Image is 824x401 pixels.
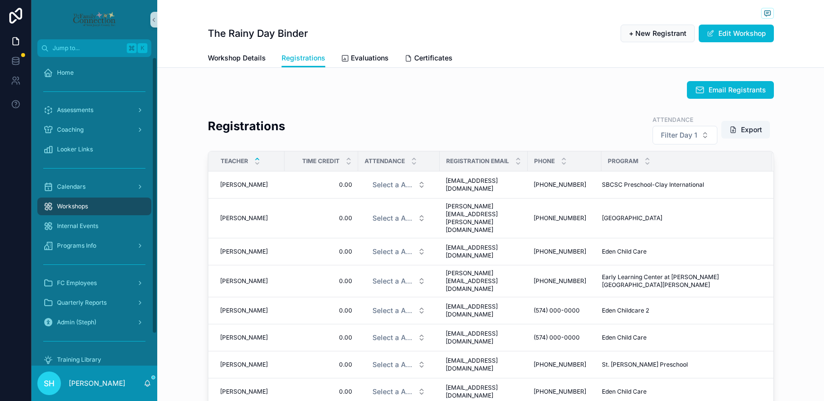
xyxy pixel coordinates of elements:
[37,178,151,196] a: Calendars
[57,299,107,307] span: Quarterly Reports
[602,388,761,396] a: Eden Child Care
[602,248,761,256] a: Eden Child Care
[602,273,761,289] a: Early Learning Center at [PERSON_NAME][GEOGRAPHIC_DATA][PERSON_NAME]
[220,307,279,315] a: [PERSON_NAME]
[661,130,697,140] span: Filter Day 1
[72,12,116,28] img: App logo
[220,334,268,342] span: [PERSON_NAME]
[372,306,414,315] span: Select a Attendance
[721,121,770,139] button: Export
[534,181,586,189] span: [PHONE_NUMBER]
[602,214,662,222] span: [GEOGRAPHIC_DATA]
[602,361,761,369] a: St. [PERSON_NAME] Preschool
[608,157,638,165] span: Program
[446,177,522,193] a: [EMAIL_ADDRESS][DOMAIN_NAME]
[602,181,704,189] span: SBCSC Preschool-Clay International
[220,307,268,315] span: [PERSON_NAME]
[534,334,580,342] span: (574) 000-0000
[57,106,93,114] span: Assessments
[220,388,268,396] span: [PERSON_NAME]
[364,355,434,374] a: Select Button
[364,242,434,261] a: Select Button
[290,388,352,396] a: 0.00
[37,198,151,215] a: Workshops
[57,183,85,191] span: Calendars
[602,361,688,369] span: St. [PERSON_NAME] Preschool
[57,222,98,230] span: Internal Events
[446,330,522,345] span: [EMAIL_ADDRESS][DOMAIN_NAME]
[69,378,125,388] p: [PERSON_NAME]
[446,269,522,293] a: [PERSON_NAME][EMAIL_ADDRESS][DOMAIN_NAME]
[37,101,151,119] a: Assessments
[220,388,279,396] a: [PERSON_NAME]
[290,307,352,315] a: 0.00
[534,334,596,342] a: (574) 000-0000
[57,242,96,250] span: Programs Info
[534,388,596,396] a: [PHONE_NUMBER]
[602,307,649,315] span: Eden Childcare 2
[57,126,84,134] span: Coaching
[220,214,268,222] span: [PERSON_NAME]
[220,361,268,369] span: [PERSON_NAME]
[446,384,522,400] a: [EMAIL_ADDRESS][DOMAIN_NAME]
[221,157,248,165] span: TEACHER
[365,302,433,319] button: Select Button
[446,357,522,372] a: [EMAIL_ADDRESS][DOMAIN_NAME]
[372,387,414,397] span: Select a Attendance
[365,157,405,165] span: Attendance
[364,175,434,194] a: Select Button
[372,333,414,343] span: Select a Attendance
[372,213,414,223] span: Select a Attendance
[290,248,352,256] a: 0.00
[372,360,414,370] span: Select a Attendance
[220,334,279,342] a: [PERSON_NAME]
[372,247,414,257] span: Select a Attendance
[37,237,151,255] a: Programs Info
[602,214,761,222] a: [GEOGRAPHIC_DATA]
[37,121,151,139] a: Coaching
[290,181,352,189] span: 0.00
[653,115,693,124] label: Attendance
[208,49,266,69] a: Workshop Details
[602,334,761,342] a: Eden Child Care
[37,217,151,235] a: Internal Events
[534,157,555,165] span: Phone
[534,307,596,315] a: (574) 000-0000
[220,248,268,256] span: [PERSON_NAME]
[621,25,695,42] button: + New Registrant
[534,361,596,369] a: [PHONE_NUMBER]
[37,274,151,292] a: FC Employees
[364,382,434,401] a: Select Button
[365,383,433,401] button: Select Button
[290,214,352,222] span: 0.00
[446,244,522,259] span: [EMAIL_ADDRESS][DOMAIN_NAME]
[290,334,352,342] a: 0.00
[290,361,352,369] a: 0.00
[290,277,352,285] a: 0.00
[372,180,414,190] span: Select a Attendance
[341,49,389,69] a: Evaluations
[534,214,596,222] a: [PHONE_NUMBER]
[602,388,647,396] span: Eden Child Care
[629,29,686,38] span: + New Registrant
[220,277,279,285] a: [PERSON_NAME]
[414,53,453,63] span: Certificates
[446,157,509,165] span: Registration Email
[446,303,522,318] span: [EMAIL_ADDRESS][DOMAIN_NAME]
[57,356,101,364] span: Training Library
[365,243,433,260] button: Select Button
[57,279,97,287] span: FC Employees
[404,49,453,69] a: Certificates
[602,181,761,189] a: SBCSC Preschool-Clay International
[44,377,55,389] span: SH
[534,277,596,285] a: [PHONE_NUMBER]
